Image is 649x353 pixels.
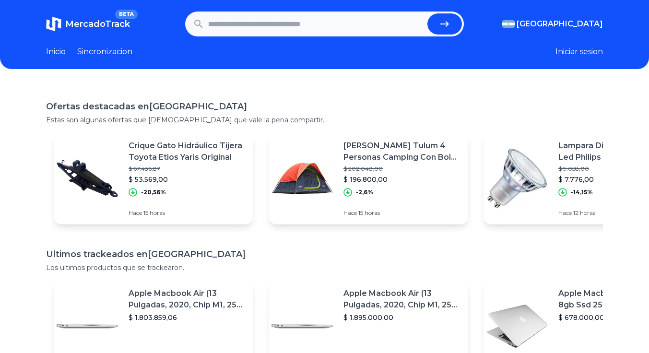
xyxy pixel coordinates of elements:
[46,115,603,125] p: Estas son algunas ofertas que [DEMOGRAPHIC_DATA] que vale la pena compartir.
[356,188,373,196] p: -2,6%
[343,209,460,217] p: Hace 15 horas
[46,16,130,32] a: MercadoTrackBETA
[46,46,66,58] a: Inicio
[343,140,460,163] p: [PERSON_NAME] Tulum 4 Personas Camping Con Bolsa Transporte
[555,46,603,58] button: Iniciar sesion
[484,145,551,212] img: Featured image
[129,288,246,311] p: Apple Macbook Air (13 Pulgadas, 2020, Chip M1, 256 Gb De Ssd, 8 Gb De Ram) - Plata
[129,140,246,163] p: Crique Gato Hidráulico Tijera Toyota Etios Yaris Original
[269,132,468,224] a: Featured image[PERSON_NAME] Tulum 4 Personas Camping Con Bolsa Transporte$ 202.048,00$ 196.800,00...
[502,20,515,28] img: Argentina
[46,100,603,113] h1: Ofertas destacadas en [GEOGRAPHIC_DATA]
[77,46,132,58] a: Sincronizacion
[502,18,603,30] button: [GEOGRAPHIC_DATA]
[141,188,166,196] p: -20,56%
[46,263,603,272] p: Los ultimos productos que se trackearon.
[343,165,460,173] p: $ 202.048,00
[129,313,246,322] p: $ 1.803.859,06
[115,10,138,19] span: BETA
[54,132,253,224] a: Featured imageCrique Gato Hidráulico Tijera Toyota Etios Yaris Original$ 67.436,87$ 53.569,00-20,...
[517,18,603,30] span: [GEOGRAPHIC_DATA]
[65,19,130,29] span: MercadoTrack
[129,165,246,173] p: $ 67.436,87
[129,209,246,217] p: Hace 15 horas
[343,288,460,311] p: Apple Macbook Air (13 Pulgadas, 2020, Chip M1, 256 Gb De Ssd, 8 Gb De Ram) - Plata
[269,145,336,212] img: Featured image
[129,175,246,184] p: $ 53.569,00
[46,247,603,261] h1: Ultimos trackeados en [GEOGRAPHIC_DATA]
[343,313,460,322] p: $ 1.895.000,00
[46,16,61,32] img: MercadoTrack
[343,175,460,184] p: $ 196.800,00
[54,145,121,212] img: Featured image
[571,188,593,196] p: -14,15%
